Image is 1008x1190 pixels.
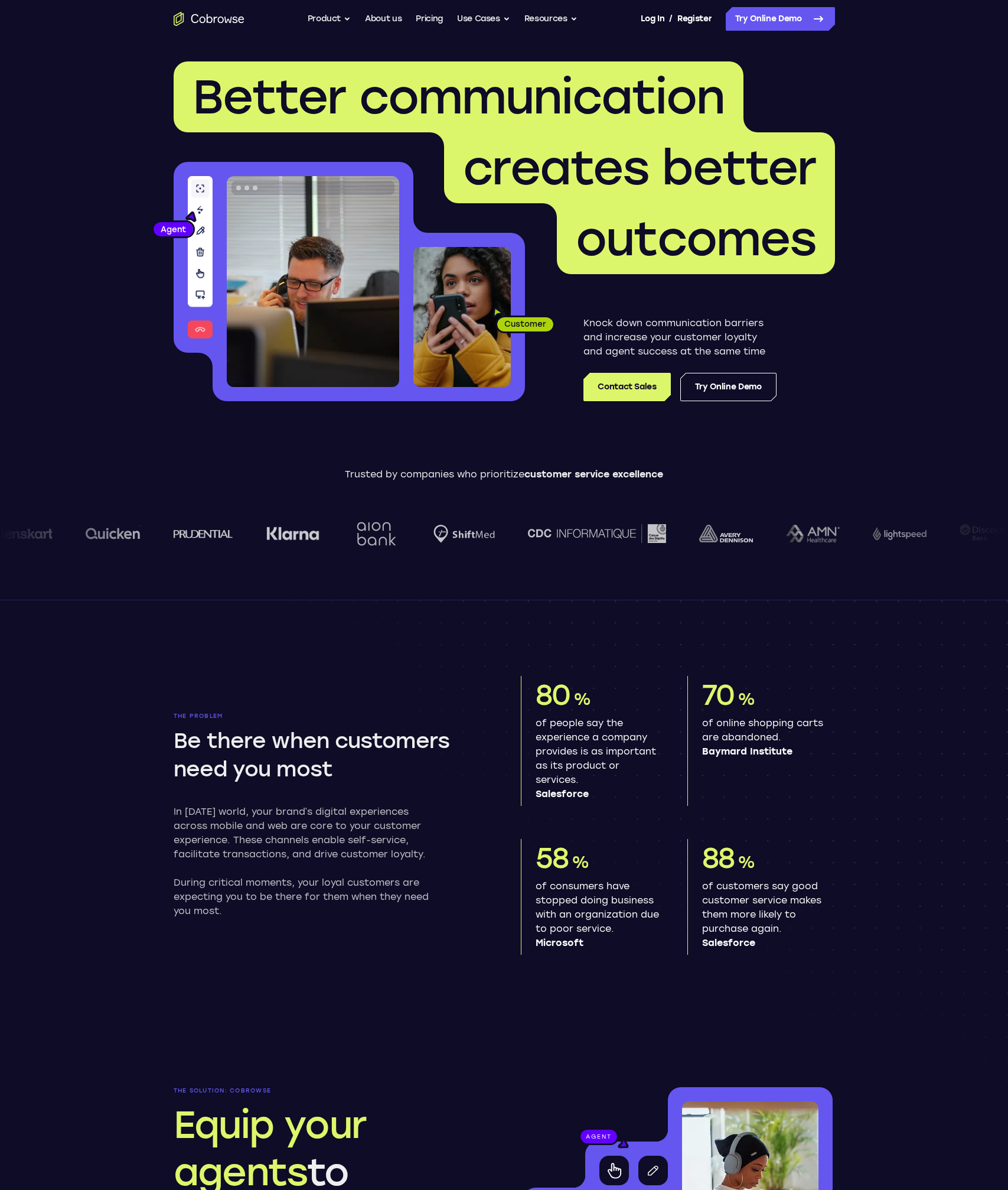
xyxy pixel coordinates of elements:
span: % [572,852,589,872]
p: The solution: Cobrowse [174,1087,488,1094]
a: Log In [641,7,664,31]
a: Contact Sales [583,373,670,401]
span: Salesforce [702,936,826,950]
h2: Be there when customers need you most [174,727,483,783]
span: Baymard Institute [702,744,826,759]
span: % [738,689,755,709]
p: Knock down communication barriers and increase your customer loyalty and agent success at the sam... [583,316,777,359]
a: Register [677,7,712,31]
a: About us [365,7,402,31]
span: customer service excellence [524,469,663,480]
button: Resources [524,7,578,31]
img: Aion Bank [347,510,394,558]
img: Shiftmed [428,525,489,543]
span: Better communication [193,69,725,125]
span: outcomes [576,210,816,267]
span: creates better [463,139,816,196]
p: of customers say good customer service makes them more likely to purchase again. [702,879,826,950]
p: The problem [174,713,488,720]
span: 88 [702,841,735,875]
a: Try Online Demo [680,373,777,401]
p: of online shopping carts are abandoned. [702,716,826,759]
img: prudential [168,529,227,538]
p: of people say the experience a company provides is as important as its product or services. [536,716,659,801]
img: CDC Informatique [522,524,660,542]
img: AMN Healthcare [780,525,834,543]
p: During critical moments, your loyal customers are expecting you to be there for them when they ne... [174,876,441,918]
span: / [669,12,673,26]
p: of consumers have stopped doing business with an organization due to poor service. [536,879,659,950]
span: % [738,852,755,872]
button: Product [308,7,351,31]
a: Go to the home page [174,12,244,26]
img: avery-dennison [693,525,747,542]
a: Try Online Demo [726,7,835,31]
img: Klarna [260,526,314,541]
button: Use Cases [457,7,510,31]
img: A customer holding their phone [413,247,511,387]
span: % [573,689,591,709]
img: A customer support agent talking on the phone [227,176,399,387]
span: 80 [536,678,571,712]
span: Microsoft [536,936,659,950]
span: 58 [536,841,569,875]
span: 70 [702,678,735,712]
p: In [DATE] world, your brand’s digital experiences across mobile and web are core to your customer... [174,805,441,861]
a: Pricing [416,7,443,31]
span: Salesforce [536,787,659,801]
